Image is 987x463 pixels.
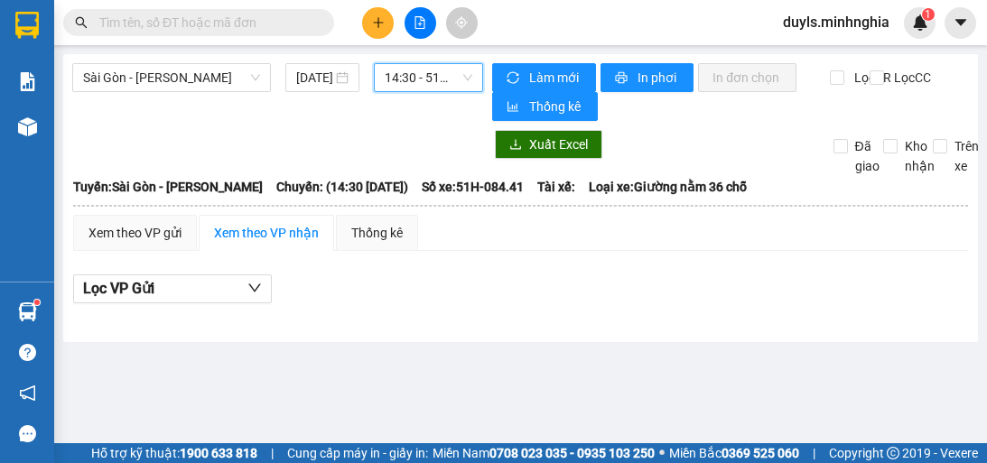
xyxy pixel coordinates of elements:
span: duyls.minhnghia [768,11,904,33]
button: Lọc VP Gửi [73,274,272,303]
b: Tuyến: Sài Gòn - [PERSON_NAME] [73,180,263,194]
span: Hỗ trợ kỹ thuật: [91,443,257,463]
span: Đã giao [848,136,887,176]
span: Miền Nam [433,443,655,463]
span: printer [615,71,630,86]
button: bar-chartThống kê [492,92,598,121]
button: printerIn phơi [601,63,694,92]
img: logo-vxr [15,12,39,39]
span: 14:30 - 51H-084.41 [385,64,472,91]
img: warehouse-icon [18,302,37,321]
span: Cung cấp máy in - giấy in: [287,443,428,463]
span: ⚪️ [659,449,665,457]
span: Làm mới [529,68,582,88]
span: Số xe: 51H-084.41 [422,177,524,197]
span: Chuyến: (14:30 [DATE]) [276,177,408,197]
span: Kho nhận [898,136,942,176]
div: Xem theo VP nhận [214,223,319,243]
sup: 1 [922,8,935,21]
button: downloadXuất Excel [495,130,602,159]
span: file-add [414,16,426,29]
span: Tài xế: [537,177,575,197]
span: 1 [925,8,931,21]
span: notification [19,384,36,402]
span: Xuất Excel [529,134,588,154]
span: | [271,443,274,463]
button: syncLàm mới [492,63,596,92]
span: Lọc CC [887,68,934,88]
span: Lọc VP Gửi [83,277,154,300]
span: Lọc CR [847,68,894,88]
button: plus [362,7,394,39]
button: caret-down [945,7,976,39]
div: Xem theo VP gửi [88,223,182,243]
img: icon-new-feature [912,14,928,31]
span: bar-chart [507,100,522,115]
sup: 1 [34,300,40,305]
button: aim [446,7,478,39]
span: sync [507,71,522,86]
span: caret-down [953,14,969,31]
div: Thống kê [351,223,403,243]
span: Miền Bắc [669,443,799,463]
span: copyright [887,447,899,459]
span: aim [455,16,468,29]
span: search [75,16,88,29]
button: In đơn chọn [698,63,796,92]
strong: 0369 525 060 [722,446,799,460]
span: Loại xe: Giường nằm 36 chỗ [589,177,747,197]
span: | [813,443,815,463]
span: Trên xe [947,136,986,176]
span: question-circle [19,344,36,361]
span: In phơi [638,68,679,88]
input: Tìm tên, số ĐT hoặc mã đơn [99,13,312,32]
strong: 1900 633 818 [180,446,257,460]
span: Sài Gòn - Phan Rí [83,64,260,91]
span: download [509,138,522,153]
strong: 0708 023 035 - 0935 103 250 [489,446,655,460]
span: down [247,281,262,295]
span: plus [372,16,385,29]
span: Thống kê [529,97,583,116]
button: file-add [405,7,436,39]
img: solution-icon [18,72,37,91]
img: warehouse-icon [18,117,37,136]
input: 11/10/2025 [296,68,332,88]
span: message [19,425,36,442]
